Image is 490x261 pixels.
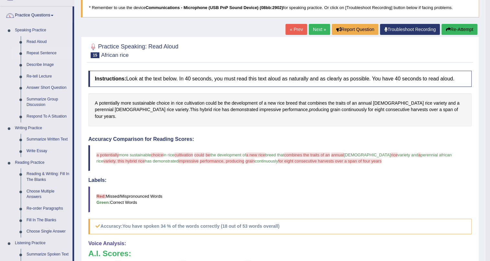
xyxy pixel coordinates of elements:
[103,159,145,163] span: variety. this hybrid rice
[88,93,472,126] div: . , .
[373,100,424,107] span: Click to see word definition
[200,159,244,163] span: performance, producing
[264,100,266,107] span: Click to see word definition
[24,249,72,260] a: Summarize Spoken Text
[200,106,212,113] span: Click to see word definition
[145,159,178,163] span: has demonstrated
[224,100,230,107] span: Click to see word definition
[24,59,72,71] a: Describe Image
[268,100,276,107] span: Click to see word definition
[206,152,210,157] span: be
[190,106,198,113] span: Click to see word definition
[309,106,329,113] span: Click to see word definition
[218,100,223,107] span: Click to see word definition
[429,106,438,113] span: Click to see word definition
[24,214,72,226] a: Fill In The Blanks
[411,106,428,113] span: Click to see word definition
[330,106,340,113] span: Click to see word definition
[352,100,357,107] span: Click to see word definition
[24,186,72,203] a: Choose Multiple Answers
[24,111,72,122] a: Respond To A Situation
[95,113,103,120] span: Click to see word definition
[24,36,72,48] a: Read Aloud
[222,106,229,113] span: Click to see word definition
[443,106,453,113] span: Click to see word definition
[175,106,188,113] span: Click to see word definition
[178,159,198,163] span: impressive
[286,100,297,107] span: Click to see word definition
[96,200,110,205] b: Green:
[284,152,330,157] span: combines the traits of an
[278,159,381,163] span: for eight consecutive harvests over a span of four years
[299,100,306,107] span: Click to see word definition
[115,106,166,113] span: Click to see word definition
[259,106,281,113] span: Click to see word definition
[418,152,420,157] span: a
[101,52,128,58] small: African rice
[24,94,72,111] a: Summarize Group Discussion
[368,106,373,113] span: Click to see word definition
[88,71,472,87] h4: Look at the text below. In 40 seconds, you must read this text aloud as naturally and as clearly ...
[380,24,440,35] a: Troubleshoot Recording
[331,152,344,157] span: annual
[213,106,221,113] span: Click to see word definition
[95,76,126,81] b: Instructions:
[88,177,472,183] h4: Labels:
[176,100,183,107] span: Click to see word definition
[391,152,397,157] span: rice
[358,100,372,107] span: Click to see word definition
[184,100,204,107] span: Click to see word definition
[99,100,119,107] span: Click to see word definition
[328,100,334,107] span: Click to see word definition
[336,100,345,107] span: Click to see word definition
[285,24,307,35] a: « Prev
[385,106,409,113] span: Click to see word definition
[24,47,72,59] a: Repeat Sentence
[121,100,131,107] span: Click to see word definition
[347,100,351,107] span: Click to see word definition
[24,168,72,185] a: Reading & Writing: Fill In The Blanks
[119,152,151,157] span: more sustainable
[12,122,72,134] a: Writing Practice
[88,186,472,212] blockquote: Missed/Mispronounced Words Correct Words
[12,25,72,36] a: Speaking Practice
[24,226,72,237] a: Choose Single Answer
[122,224,279,229] b: You have spoken 34 % of the words correctly (18 out of 53 words overall)
[95,100,98,107] span: Click to see word definition
[374,106,384,113] span: Click to see word definition
[259,100,263,107] span: Click to see word definition
[96,194,106,199] b: Red:
[332,24,378,35] button: Report Question
[457,100,460,107] span: Click to see word definition
[425,100,432,107] span: Click to see word definition
[167,106,174,113] span: Click to see word definition
[96,152,119,157] span: a potentially
[171,100,174,107] span: Click to see word definition
[151,152,163,157] span: choice
[282,106,308,113] span: Click to see word definition
[194,152,204,157] span: could
[88,249,131,258] b: A.I. Scores:
[12,237,72,249] a: Listening Practice
[163,152,174,157] span: in rice
[441,24,477,35] button: Re-Attempt
[232,100,258,107] span: Click to see word definition
[24,145,72,157] a: Write Essay
[448,100,455,107] span: Click to see word definition
[230,106,258,113] span: Click to see word definition
[439,106,442,113] span: Click to see word definition
[88,241,472,246] h4: Voice Analysis:
[157,100,170,107] span: Click to see word definition
[91,52,99,58] span: 15
[174,152,193,157] span: cultivation
[246,152,265,157] span: a new rice
[307,100,327,107] span: Click to see word definition
[146,5,283,10] b: Communications - Microphone (USB PnP Sound Device) (08bb:2902)
[433,100,447,107] span: Click to see word definition
[341,106,367,113] span: Click to see word definition
[309,24,330,35] a: Next »
[104,113,115,120] span: Click to see word definition
[95,106,114,113] span: Click to see word definition
[24,71,72,82] a: Re-tell Lecture
[24,203,72,214] a: Re-order Paragraphs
